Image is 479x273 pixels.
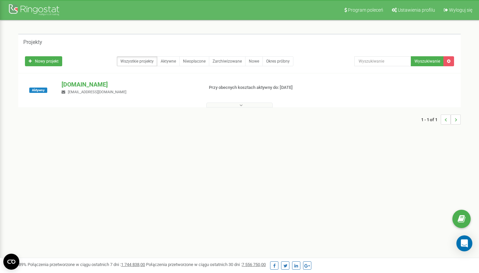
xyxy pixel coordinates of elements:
[209,56,245,66] a: Zarchiwizowane
[262,56,293,66] a: Okres próbny
[456,235,472,251] div: Open Intercom Messenger
[28,262,145,267] span: Połączenia przetworzone w ciągu ostatnich 7 dni :
[411,56,444,66] button: Wyszukiwanie
[242,262,266,267] u: 7 556 750,00
[117,56,157,66] a: Wszystkie projekty
[29,88,47,93] span: Aktywny
[121,262,145,267] u: 1 744 838,00
[449,7,472,13] span: Wyloguj się
[348,7,383,13] span: Program poleceń
[68,90,126,94] span: [EMAIL_ADDRESS][DOMAIN_NAME]
[146,262,266,267] span: Połączenia przetworzone w ciągu ostatnich 30 dni :
[421,115,441,125] span: 1 - 1 of 1
[245,56,263,66] a: Nowe
[209,85,309,91] p: Przy obecnych kosztach aktywny do: [DATE]
[62,80,198,89] p: [DOMAIN_NAME]
[179,56,209,66] a: Nieopłacone
[398,7,435,13] span: Ustawienia profilu
[421,108,461,131] nav: ...
[23,39,42,45] h5: Projekty
[354,56,411,66] input: Wyszukiwanie
[157,56,180,66] a: Aktywne
[3,254,19,270] button: Open CMP widget
[25,56,62,66] a: Nowy projekt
